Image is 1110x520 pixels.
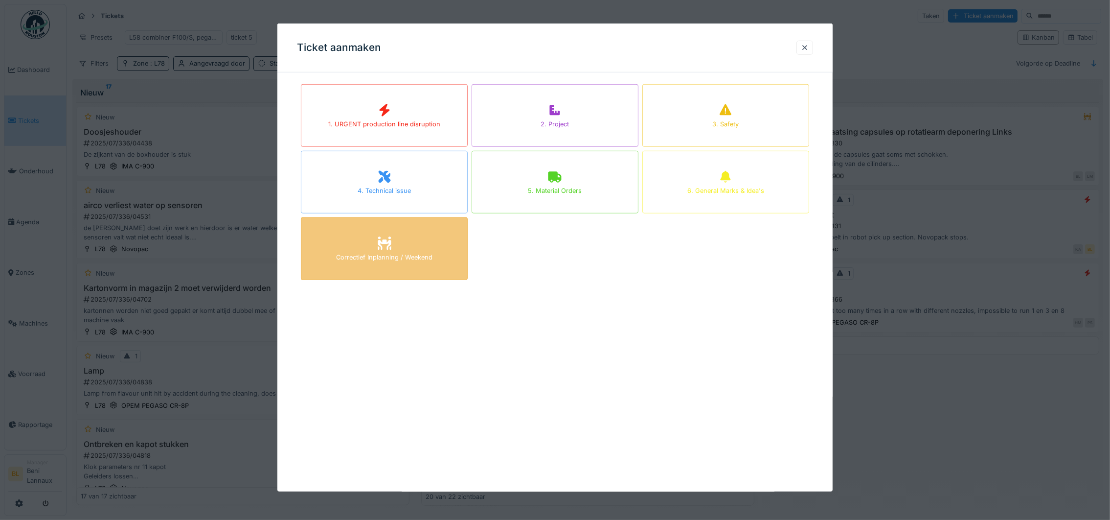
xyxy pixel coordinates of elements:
[297,42,381,54] h3: Ticket aanmaken
[687,186,764,195] div: 6. General Marks & Idea's
[336,253,432,262] div: Correctief Inplanning / Weekend
[328,119,440,129] div: 1. URGENT production line disruption
[541,119,569,129] div: 2. Project
[358,186,411,195] div: 4. Technical issue
[528,186,582,195] div: 5. Material Orders
[712,119,739,129] div: 3. Safety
